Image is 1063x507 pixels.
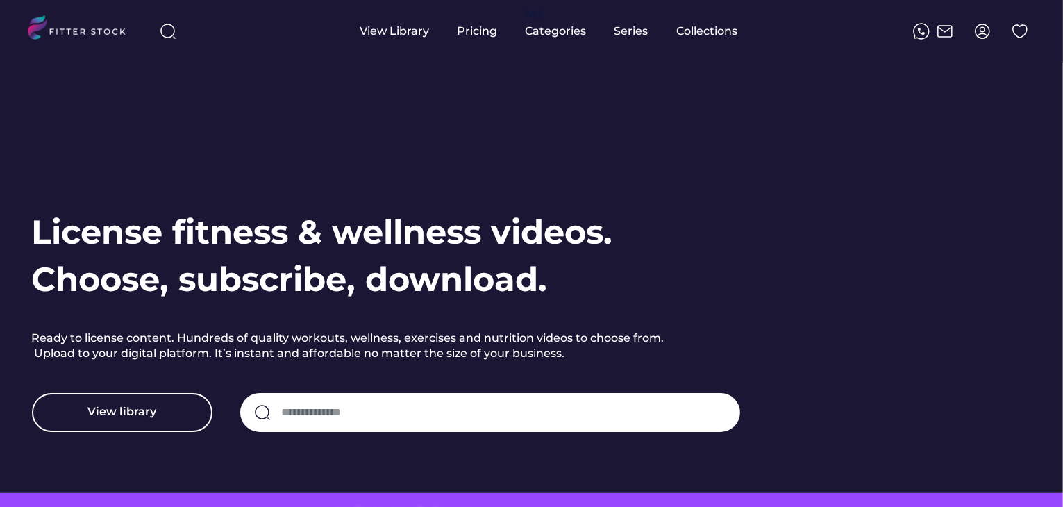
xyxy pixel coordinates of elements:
h2: Ready to license content. Hundreds of quality workouts, wellness, exercises and nutrition videos ... [32,331,698,365]
h1: License fitness & wellness videos. Choose, subscribe, download. [32,209,623,302]
div: Pricing [458,24,498,39]
img: search-normal.svg [254,404,271,421]
div: Collections [677,24,738,39]
img: Group%201000002324%20%282%29.svg [1012,23,1028,40]
div: View Library [360,24,430,39]
img: LOGO.svg [28,15,137,44]
div: Series [614,24,649,39]
div: fvck [526,7,544,21]
img: search-normal%203.svg [160,23,176,40]
img: Frame%2051.svg [937,23,953,40]
img: profile-circle.svg [974,23,991,40]
button: View library [32,393,212,432]
div: Categories [526,24,587,39]
img: meteor-icons_whatsapp%20%281%29.svg [913,23,930,40]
